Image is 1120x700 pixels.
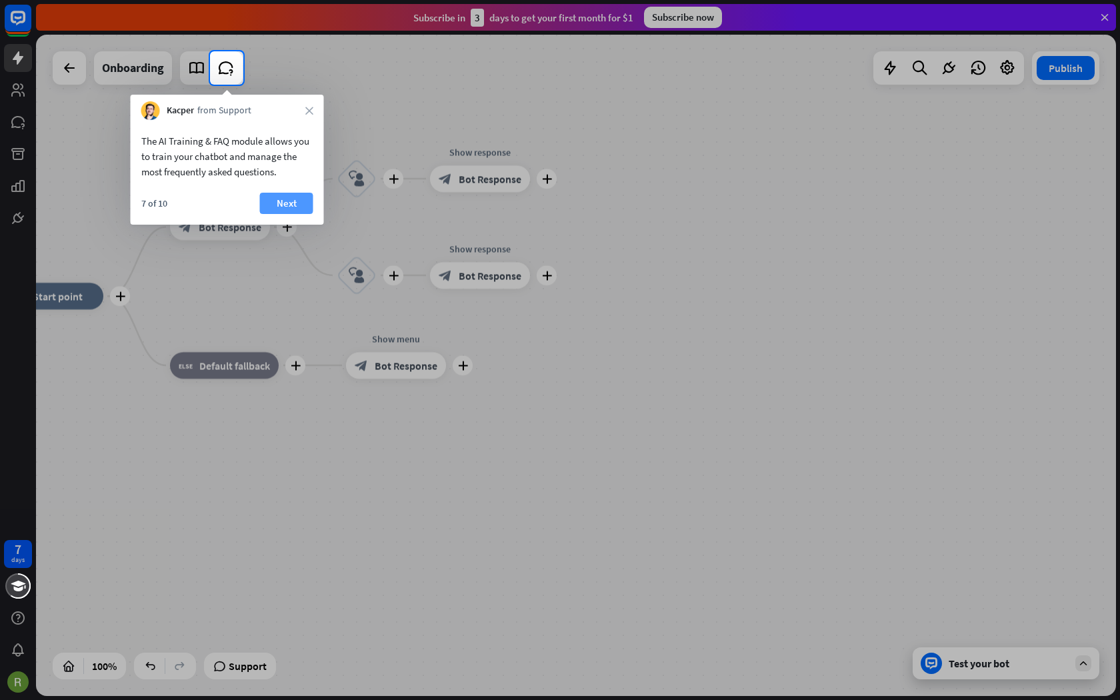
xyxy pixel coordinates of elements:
button: Next [260,193,313,214]
span: Kacper [167,104,194,117]
span: from Support [197,104,251,117]
button: Open LiveChat chat widget [11,5,51,45]
i: close [305,107,313,115]
div: 7 of 10 [141,197,167,209]
div: The AI Training & FAQ module allows you to train your chatbot and manage the most frequently aske... [141,133,313,179]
